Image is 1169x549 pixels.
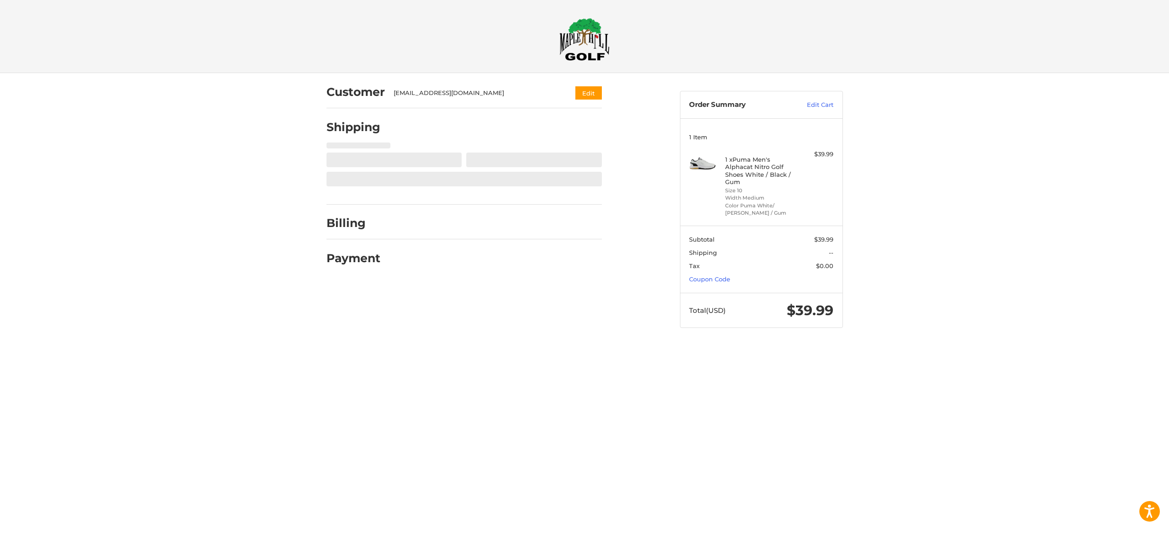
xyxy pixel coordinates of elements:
[326,85,385,99] h2: Customer
[326,251,380,265] h2: Payment
[814,236,833,243] span: $39.99
[725,202,795,217] li: Color Puma White/ [PERSON_NAME] / Gum
[816,262,833,269] span: $0.00
[689,133,833,141] h3: 1 Item
[689,236,715,243] span: Subtotal
[725,156,795,185] h4: 1 x Puma Men's Alphacat Nitro Golf Shoes White / Black / Gum
[689,262,700,269] span: Tax
[326,216,380,230] h2: Billing
[394,89,558,98] div: [EMAIL_ADDRESS][DOMAIN_NAME]
[787,302,833,319] span: $39.99
[829,249,833,256] span: --
[725,194,795,202] li: Width Medium
[575,86,602,100] button: Edit
[689,306,726,315] span: Total (USD)
[797,150,833,159] div: $39.99
[326,120,380,134] h2: Shipping
[787,100,833,110] a: Edit Cart
[559,18,610,61] img: Maple Hill Golf
[689,249,717,256] span: Shipping
[689,275,730,283] a: Coupon Code
[689,100,787,110] h3: Order Summary
[725,187,795,195] li: Size 10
